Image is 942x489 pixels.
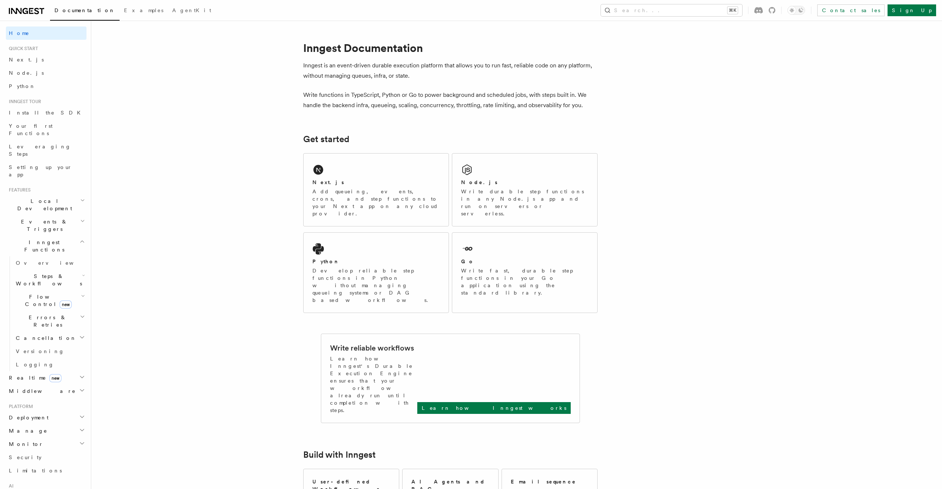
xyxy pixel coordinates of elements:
a: Learn how Inngest works [417,402,571,414]
button: Inngest Functions [6,236,86,256]
h2: Go [461,258,474,265]
button: Cancellation [13,331,86,345]
p: Develop reliable step functions in Python without managing queueing systems or DAG based workflows. [312,267,440,304]
a: Security [6,451,86,464]
div: Inngest Functions [6,256,86,371]
a: Versioning [13,345,86,358]
a: Leveraging Steps [6,140,86,161]
p: Add queueing, events, crons, and step functions to your Next app on any cloud provider. [312,188,440,217]
h2: Next.js [312,179,344,186]
span: Errors & Retries [13,314,80,328]
span: new [60,300,72,309]
a: Python [6,80,86,93]
p: Inngest is an event-driven durable execution platform that allows you to run fast, reliable code ... [303,60,598,81]
span: Overview [16,260,92,266]
button: Middleware [6,384,86,398]
span: Examples [124,7,163,13]
span: Cancellation [13,334,77,342]
button: Deployment [6,411,86,424]
span: Monitor [6,440,43,448]
span: Your first Functions [9,123,53,136]
span: Security [9,454,42,460]
a: Node.jsWrite durable step functions in any Node.js app and run on servers or serverless. [452,153,598,226]
span: Platform [6,404,33,409]
span: Logging [16,362,54,367]
span: Realtime [6,374,61,381]
span: Middleware [6,387,76,395]
p: Write durable step functions in any Node.js app and run on servers or serverless. [461,188,588,217]
span: new [49,374,61,382]
p: Learn how Inngest works [422,404,566,412]
p: Write functions in TypeScript, Python or Go to power background and scheduled jobs, with steps bu... [303,90,598,110]
a: Your first Functions [6,119,86,140]
a: Contact sales [817,4,885,16]
a: Limitations [6,464,86,477]
h1: Inngest Documentation [303,41,598,54]
a: AgentKit [168,2,216,20]
span: Python [9,83,36,89]
button: Local Development [6,194,86,215]
button: Events & Triggers [6,215,86,236]
span: Manage [6,427,47,435]
span: Node.js [9,70,44,76]
span: Steps & Workflows [13,272,82,287]
span: Inngest tour [6,99,41,105]
button: Realtimenew [6,371,86,384]
span: AI [6,483,14,489]
a: Documentation [50,2,120,21]
kbd: ⌘K [727,7,738,14]
span: Events & Triggers [6,218,80,233]
a: Examples [120,2,168,20]
button: Search...⌘K [601,4,742,16]
span: Leveraging Steps [9,144,71,157]
h2: Node.js [461,179,497,186]
button: Errors & Retries [13,311,86,331]
h2: Write reliable workflows [330,343,414,353]
span: Documentation [54,7,115,13]
span: Install the SDK [9,110,85,116]
a: PythonDevelop reliable step functions in Python without managing queueing systems or DAG based wo... [303,232,449,313]
h2: Python [312,258,340,265]
a: Node.js [6,66,86,80]
a: Next.jsAdd queueing, events, crons, and step functions to your Next app on any cloud provider. [303,153,449,226]
a: Next.js [6,53,86,66]
span: Inngest Functions [6,239,79,253]
span: Limitations [9,468,62,474]
span: Deployment [6,414,49,421]
a: Setting up your app [6,161,86,181]
a: Install the SDK [6,106,86,119]
p: Learn how Inngest's Durable Execution Engine ensures that your workflow already run until complet... [330,355,417,414]
button: Monitor [6,437,86,451]
span: AgentKit [172,7,211,13]
button: Toggle dark mode [787,6,805,15]
a: Get started [303,134,349,144]
span: Local Development [6,197,80,212]
button: Flow Controlnew [13,290,86,311]
span: Quick start [6,46,38,52]
h2: Email sequence [511,478,576,485]
a: Logging [13,358,86,371]
a: Build with Inngest [303,450,376,460]
span: Next.js [9,57,44,63]
span: Home [9,29,29,37]
button: Manage [6,424,86,437]
span: Versioning [16,348,64,354]
span: Features [6,187,31,193]
a: Home [6,27,86,40]
a: Overview [13,256,86,270]
span: Flow Control [13,293,81,308]
span: Setting up your app [9,164,72,177]
p: Write fast, durable step functions in your Go application using the standard library. [461,267,588,296]
button: Steps & Workflows [13,270,86,290]
a: Sign Up [888,4,936,16]
a: GoWrite fast, durable step functions in your Go application using the standard library. [452,232,598,313]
